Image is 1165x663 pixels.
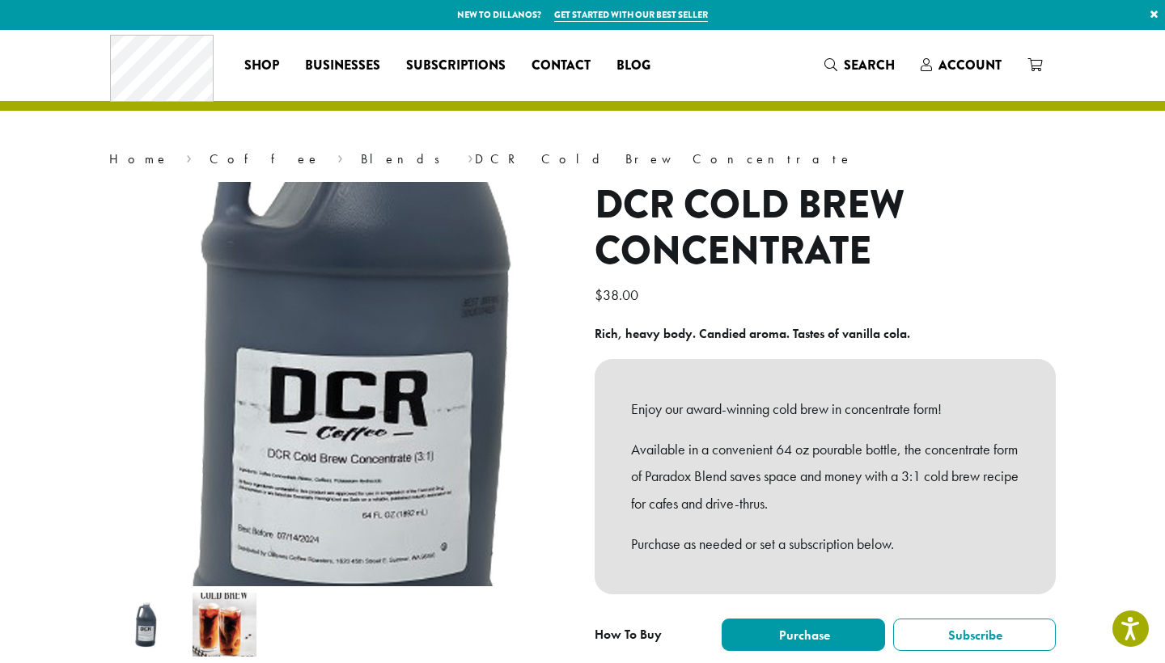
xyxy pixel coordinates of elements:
span: Blog [616,56,650,76]
span: How To Buy [595,626,662,643]
span: Subscribe [946,627,1002,644]
span: › [337,144,343,169]
bdi: 38.00 [595,285,642,304]
span: Subscriptions [406,56,506,76]
p: Purchase as needed or set a subscription below. [631,530,1019,558]
h1: DCR Cold Brew Concentrate [595,182,1056,275]
span: Shop [244,56,279,76]
span: Account [938,56,1002,74]
b: Rich, heavy body. Candied aroma. Tastes of vanilla cola. [595,325,910,342]
a: Coffee [210,150,320,167]
span: Contact [532,56,591,76]
span: › [186,144,192,169]
span: Businesses [305,56,380,76]
img: DCR Cold Brew Concentrate - Image 2 [193,593,256,657]
span: Purchase [777,627,830,644]
img: DCR Cold Brew Concentrate [116,593,180,657]
p: Enjoy our award-winning cold brew in concentrate form! [631,395,1019,423]
span: › [468,144,473,169]
nav: Breadcrumb [109,150,1056,169]
a: Get started with our best seller [554,8,708,22]
p: Available in a convenient 64 oz pourable bottle, the concentrate form of Paradox Blend saves spac... [631,436,1019,517]
a: Shop [231,53,292,78]
a: Blends [361,150,451,167]
a: Search [811,52,908,78]
span: $ [595,285,603,304]
a: Home [109,150,169,167]
span: Search [844,56,895,74]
